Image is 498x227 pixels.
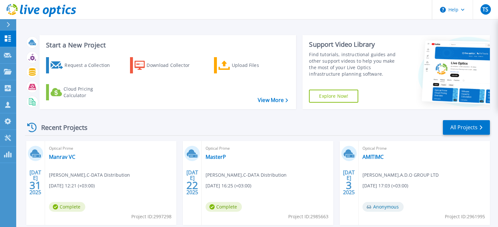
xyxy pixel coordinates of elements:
a: Download Collector [130,57,202,73]
h3: Start a New Project [46,42,288,49]
span: Project ID: 2961995 [445,213,485,220]
span: [DATE] 17:03 (+03:00) [362,182,408,189]
span: Anonymous [362,202,404,212]
span: [PERSON_NAME] , A.D.O GROUP LTD [362,171,439,179]
div: [DATE] 2025 [29,170,41,194]
div: Support Video Library [309,40,403,49]
div: Upload Files [232,59,284,72]
span: [PERSON_NAME] , C-DATA Distribution [206,171,287,179]
span: [PERSON_NAME] , C-DATA Distribution [49,171,130,179]
div: Recent Projects [25,120,96,135]
a: Upload Files [214,57,286,73]
span: Optical Prime [206,145,329,152]
span: [DATE] 12:21 (+03:00) [49,182,95,189]
span: [DATE] 16:25 (+03:00) [206,182,251,189]
span: Complete [206,202,242,212]
a: MasterP [206,154,226,160]
a: Explore Now! [309,90,358,103]
a: Cloud Pricing Calculator [46,84,118,100]
span: Project ID: 2985663 [288,213,328,220]
span: Optical Prime [49,145,172,152]
div: Cloud Pricing Calculator [64,86,115,99]
div: Request a Collection [65,59,116,72]
a: Manrav VC [49,154,75,160]
span: 31 [30,183,41,188]
span: Optical Prime [362,145,486,152]
a: AMITIMC [362,154,384,160]
span: 3 [346,183,352,188]
span: Project ID: 2997298 [131,213,172,220]
a: All Projects [443,120,490,135]
a: View More [258,97,288,103]
span: Complete [49,202,85,212]
div: Find tutorials, instructional guides and other support videos to help you make the most of your L... [309,51,403,77]
span: TS [482,7,488,12]
span: 22 [186,183,198,188]
div: Download Collector [147,59,198,72]
a: Request a Collection [46,57,118,73]
div: [DATE] 2025 [343,170,355,194]
div: [DATE] 2025 [186,170,198,194]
